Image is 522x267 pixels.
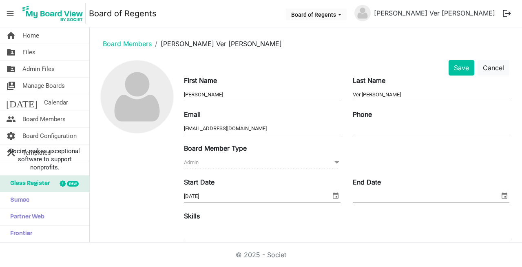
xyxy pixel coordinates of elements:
label: First Name [184,76,217,85]
img: no-profile-picture.svg [354,5,371,21]
a: Board Members [103,40,152,48]
span: Partner Web [6,209,44,225]
span: Societ makes exceptional software to support nonprofits. [4,147,86,171]
span: Files [22,44,35,60]
button: Board of Regents dropdownbutton [286,9,347,20]
a: [PERSON_NAME] Ver [PERSON_NAME] [371,5,498,21]
span: Manage Boards [22,78,65,94]
span: switch_account [6,78,16,94]
span: folder_shared [6,61,16,77]
span: home [6,27,16,44]
label: Email [184,109,201,119]
span: settings [6,128,16,144]
a: © 2025 - Societ [236,251,286,259]
button: Cancel [478,60,509,76]
span: Calendar [44,94,68,111]
label: Start Date [184,177,215,187]
span: Frontier [6,226,32,242]
img: My Board View Logo [20,3,86,24]
span: Admin Files [22,61,55,77]
li: [PERSON_NAME] Ver [PERSON_NAME] [152,39,282,49]
span: Board Members [22,111,66,127]
span: [DATE] [6,94,38,111]
button: logout [498,5,515,22]
button: Save [449,60,474,76]
span: select [500,190,509,201]
span: folder_shared [6,44,16,60]
a: Board of Regents [89,5,157,22]
span: select [331,190,341,201]
img: no-profile-picture.svg [101,60,173,133]
label: Skills [184,211,200,221]
span: Sumac [6,192,29,209]
span: menu [2,6,18,21]
label: End Date [353,177,381,187]
span: Glass Register [6,176,50,192]
span: Home [22,27,39,44]
label: Phone [353,109,372,119]
a: My Board View Logo [20,3,89,24]
label: Last Name [353,76,385,85]
label: Board Member Type [184,143,247,153]
span: people [6,111,16,127]
div: new [67,181,79,187]
span: Board Configuration [22,128,77,144]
